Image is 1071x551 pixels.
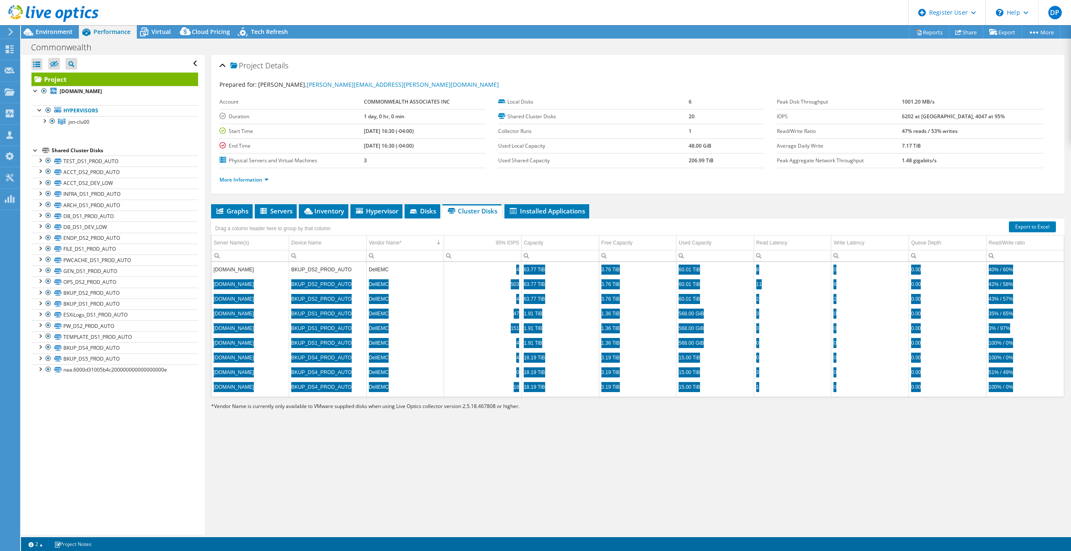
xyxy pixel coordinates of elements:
td: Column Device Name, Value BKUP_DS1_PROD_AUTO [289,306,367,321]
a: INFRA_DS1_PROD_AUTO [31,189,198,200]
svg: \n [996,9,1003,16]
td: Column Server Name(s), Value jxn-esx00.cai-engr.com [212,262,289,277]
a: BKUP_DS2_PROD_AUTO [31,288,198,299]
b: [DATE] 16:30 (-04:00) [364,127,414,135]
b: COMMONWEALTH ASSOCIATES INC [364,98,450,105]
div: Used Capacity [679,238,711,248]
a: TEST_DS1_PROD_AUTO [31,156,198,166]
td: Column Free Capacity, Value 3.76 TiB [599,262,677,277]
label: Used Shared Capacity [498,156,689,165]
td: Free Capacity Column [599,236,677,250]
td: Column Write Latency, Filter cell [831,250,909,261]
td: Column Device Name, Value BKUP_DS1_PROD_AUTO [289,335,367,350]
td: Capacity Column [521,236,599,250]
td: Column Used Capacity, Value 60.01 TiB [677,291,754,306]
td: Column Free Capacity, Value 3.76 TiB [599,277,677,291]
td: Column Read/Write ratio, Value 42% / 58% [986,277,1064,291]
a: [DOMAIN_NAME] [31,86,198,97]
td: Column Free Capacity, Filter cell [599,250,677,261]
td: Column 95% IOPS, Value 4 [444,350,522,365]
a: Reports [909,26,949,39]
td: Write Latency Column [831,236,909,250]
h1: Commonwealth [27,43,104,52]
td: Column 95% IOPS, Value 4 [444,291,522,306]
td: Column Server Name(s), Value jxn-esx02.cai-engr.com [212,365,289,379]
span: [PERSON_NAME], [258,81,499,88]
td: Column Used Capacity, Value 568.00 GiB [677,321,754,335]
div: Read Latency [756,238,787,248]
a: GEN_DS1_PROD_AUTO [31,265,198,276]
td: Column 95% IOPS, Value 4 [444,335,522,350]
td: Column Vendor Name*, Value DellEMC [366,291,444,306]
td: Column Read/Write ratio, Value 40% / 60% [986,262,1064,277]
td: Column Server Name(s), Value jxn-esx00.cai-engr.com [212,350,289,365]
td: Column Server Name(s), Value jxn-esx01.cai-engr.com [212,335,289,350]
a: TEMPLATE_DS1_PROD_AUTO [31,331,198,342]
b: 1 [689,127,692,135]
td: Column Queue Depth, Value 0.00 [909,379,987,394]
div: Read/Write ratio [989,238,1025,248]
td: Column Server Name(s), Value jxn-esx02.cai-engr.com [212,321,289,335]
td: Column Free Capacity, Value 3.19 TiB [599,350,677,365]
td: Column Read/Write ratio, Value 100% / 0% [986,350,1064,365]
span: Hypervisor [355,207,398,215]
div: Capacity [524,238,543,248]
td: Column Vendor Name*, Value DellEMC [366,335,444,350]
td: Column Server Name(s), Value jxn-esx01.cai-engr.com [212,291,289,306]
td: Column Read Latency, Value 0 [754,350,831,365]
a: BKUP_DS5_PROD_AUTO [31,353,198,364]
label: Prepared for: [219,81,257,88]
td: Column Device Name, Value BKUP_DS1_PROD_AUTO [289,321,367,335]
a: FILE_DS1_PROD_AUTO [31,244,198,255]
td: Column Read/Write ratio, Value 51% / 49% [986,365,1064,379]
td: Column Write Latency, Value 0 [831,262,909,277]
td: Column Write Latency, Value 0 [831,335,909,350]
label: Account [219,98,364,106]
b: 7.17 TiB [902,142,921,149]
td: Column 95% IOPS, Value 503 [444,277,522,291]
span: Project [230,62,263,70]
b: 1.48 gigabits/s [902,157,937,164]
a: ENDP_DS2_PROD_AUTO [31,233,198,244]
span: Graphs [215,207,248,215]
a: PWCACHE_DS1_PROD_AUTO [31,255,198,265]
label: Read/Write Ratio [777,127,902,135]
label: Shared Cluster Disks [498,112,689,121]
a: Share [949,26,983,39]
td: Vendor Name* Column [366,236,444,250]
span: Vendor Name is currently only available to VMware supplied disks when using Live Optics collector... [214,403,520,410]
span: Virtual [152,28,171,36]
td: Column Device Name, Filter cell [289,250,367,261]
td: Column Used Capacity, Value 60.01 TiB [677,277,754,291]
a: Project Notes [48,539,97,549]
a: Hypervisors [31,105,198,116]
td: Column Used Capacity, Value 60.01 TiB [677,262,754,277]
td: Column 95% IOPS, Value 151 [444,321,522,335]
a: More [1021,26,1061,39]
label: Average Daily Write [777,142,902,150]
div: Device Name [291,238,321,248]
td: Column Read Latency, Value 11 [754,277,831,291]
b: 47% reads / 53% writes [902,127,958,135]
a: OPS_DS2_PROD_AUTO [31,276,198,287]
div: 95% IOPS [496,238,519,248]
a: PW_DS2_PROD_AUTO [31,320,198,331]
td: Queue Depth Column [909,236,987,250]
td: Column Queue Depth, Value 0.00 [909,291,987,306]
td: Column Read Latency, Value 2 [754,291,831,306]
div: Free Capacity [601,238,633,248]
label: Collector Runs [498,127,689,135]
td: 95% IOPS Column [444,236,522,250]
b: 206.99 TiB [689,157,713,164]
td: Column Queue Depth, Value 0.00 [909,335,987,350]
td: Column Read/Write ratio, Value 43% / 57% [986,291,1064,306]
span: Cluster Disks [447,207,497,215]
td: Column Queue Depth, Value 0.00 [909,306,987,321]
div: Data grid [211,218,1064,397]
div: Vendor Name* [369,238,402,248]
td: Column Read Latency, Value 3 [754,365,831,379]
td: Column Vendor Name*, Value DellEMC [366,379,444,394]
span: Tech Refresh [251,28,288,36]
td: Column Capacity, Value 1.91 TiB [521,306,599,321]
td: Column Free Capacity, Value 3.19 TiB [599,365,677,379]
